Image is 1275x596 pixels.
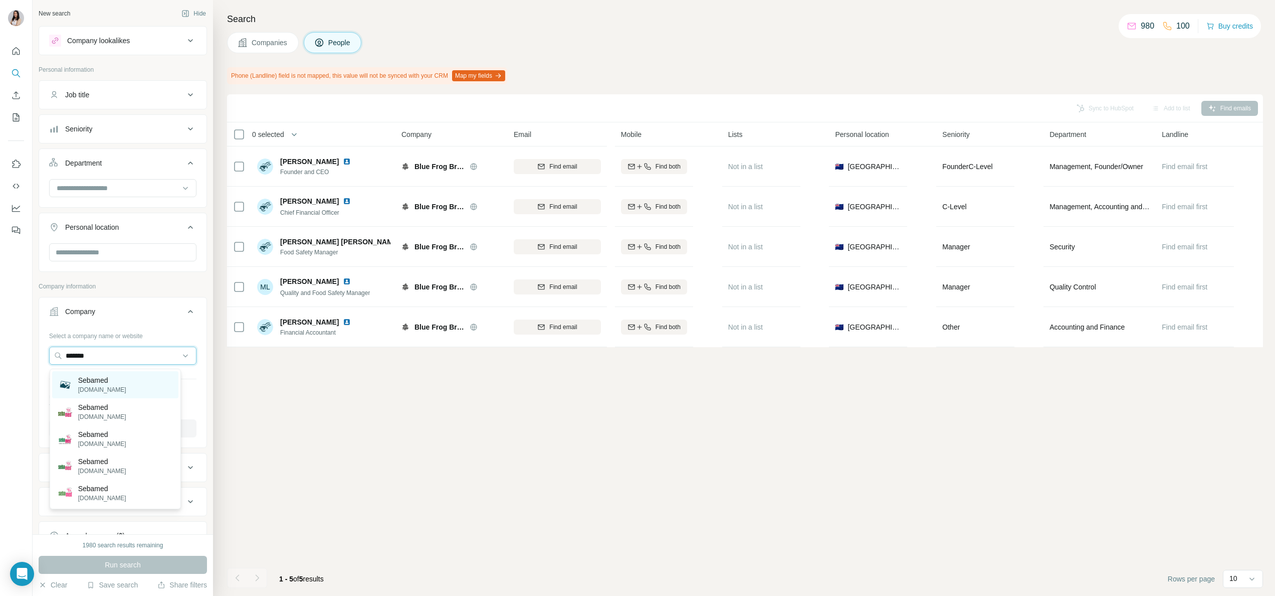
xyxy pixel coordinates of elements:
img: LinkedIn logo [343,158,351,166]
button: Find both [621,239,687,254]
span: Find email [549,282,577,291]
span: [PERSON_NAME] [280,196,339,206]
span: Personal location [835,129,889,139]
button: Find email [514,159,601,174]
div: Select a company name or website [49,328,196,341]
p: 10 [1229,573,1237,583]
p: 980 [1141,20,1154,32]
div: 1980 search results remaining [83,541,163,550]
button: Department [39,151,206,179]
img: Avatar [257,239,273,255]
span: Seniority [942,129,969,139]
img: Logo of Blue Frog Breakfast [401,283,409,291]
span: Not in a list [728,243,763,251]
img: Logo of Blue Frog Breakfast [401,243,409,251]
p: [DOMAIN_NAME] [78,439,126,449]
span: Not in a list [728,163,763,171]
button: Find both [621,199,687,214]
span: Management, Founder/Owner [1049,162,1143,172]
p: Personal information [39,65,207,74]
button: Hide [174,6,213,21]
span: Not in a list [728,203,763,211]
img: Sebamed [58,434,72,443]
button: Company [39,300,206,328]
p: 100 [1176,20,1190,32]
span: Find both [656,323,681,332]
div: ML [257,279,273,295]
span: of [293,575,299,583]
span: Find email first [1162,283,1207,291]
span: Management, Accounting and Finance [1049,202,1150,212]
img: Avatar [257,199,273,215]
div: Phone (Landline) field is not mapped, this value will not be synced with your CRM [227,67,507,84]
span: [PERSON_NAME] [280,276,339,286]
button: Find email [514,279,601,294]
span: Chief Financial Officer [280,209,339,216]
span: Blue Frog Breakfast [414,162,465,172]
span: 🇳🇿 [835,322,843,332]
span: 🇳🇿 [835,282,843,292]
button: Quick start [8,42,24,60]
button: Buy credits [1206,19,1253,33]
div: Personal location [65,222,119,232]
button: Search [8,64,24,82]
span: Landline [1162,129,1188,139]
button: Enrich CSV [8,86,24,104]
button: Clear [39,580,67,590]
span: Find email first [1162,323,1207,331]
span: 5 [299,575,303,583]
img: LinkedIn logo [343,197,351,205]
span: Company [401,129,432,139]
button: Personal location [39,215,206,243]
span: Quality Control [1049,282,1096,292]
button: Save search [87,580,138,590]
button: Find both [621,279,687,294]
p: Sebamed [78,429,126,439]
span: Manager [942,283,970,291]
span: Blue Frog Breakfast [414,242,465,252]
img: Logo of Blue Frog Breakfast [401,203,409,211]
p: Sebamed [78,484,126,494]
span: Not in a list [728,283,763,291]
span: 🇳🇿 [835,162,843,172]
span: Founder C-Level [942,163,992,171]
p: Sebamed [78,402,126,412]
span: [GEOGRAPHIC_DATA] [847,202,901,212]
span: Founder and CEO [280,168,363,177]
p: [DOMAIN_NAME] [78,385,126,394]
div: Job title [65,90,89,100]
span: Blue Frog Breakfast [414,322,465,332]
button: Industry [39,456,206,480]
span: [GEOGRAPHIC_DATA] [847,322,901,332]
span: Mobile [621,129,642,139]
span: C-Level [942,203,966,211]
button: My lists [8,108,24,126]
button: Find email [514,239,601,254]
span: Find email [549,323,577,332]
button: Find both [621,159,687,174]
span: Food Safety Manager [280,248,390,257]
span: Find email first [1162,203,1207,211]
span: Accounting and Finance [1049,322,1125,332]
span: Find both [656,282,681,291]
div: Company [65,307,95,317]
span: results [279,575,324,583]
span: Quality and Food Safety Manager [280,289,370,296]
button: Map my fields [452,70,505,81]
p: [DOMAIN_NAME] [78,467,126,476]
button: Use Surfe on LinkedIn [8,155,24,173]
img: LinkedIn logo [343,277,351,285]
span: [GEOGRAPHIC_DATA] [847,242,901,252]
div: Annual revenue ($) [65,531,125,541]
span: [PERSON_NAME] [280,318,339,326]
img: Avatar [8,10,24,26]
h4: Search [227,12,1263,26]
p: [DOMAIN_NAME] [78,412,126,421]
button: Use Surfe API [8,177,24,195]
span: Find email [549,202,577,211]
span: [PERSON_NAME] [280,157,339,167]
span: Manager [942,243,970,251]
p: Company information [39,282,207,291]
div: New search [39,9,70,18]
img: Avatar [257,319,273,335]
